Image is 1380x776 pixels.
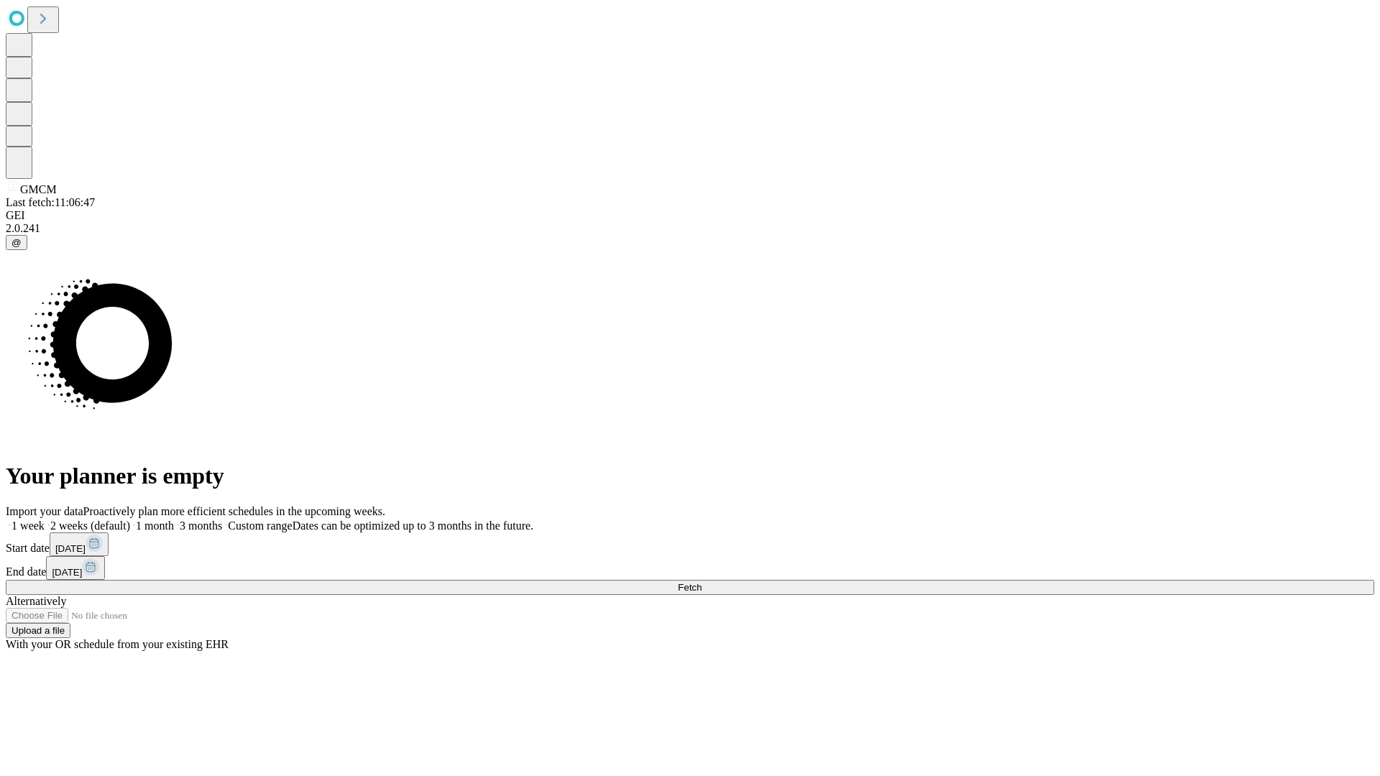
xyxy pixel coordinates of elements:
[6,196,95,208] span: Last fetch: 11:06:47
[11,519,45,532] span: 1 week
[678,582,701,593] span: Fetch
[6,580,1374,595] button: Fetch
[55,543,86,554] span: [DATE]
[180,519,222,532] span: 3 months
[83,505,385,517] span: Proactively plan more efficient schedules in the upcoming weeks.
[6,209,1374,222] div: GEI
[50,519,130,532] span: 2 weeks (default)
[6,222,1374,235] div: 2.0.241
[52,567,82,578] span: [DATE]
[20,183,57,195] span: GMCM
[293,519,533,532] span: Dates can be optimized up to 3 months in the future.
[228,519,292,532] span: Custom range
[6,595,66,607] span: Alternatively
[6,623,70,638] button: Upload a file
[6,235,27,250] button: @
[11,237,22,248] span: @
[6,532,1374,556] div: Start date
[6,505,83,517] span: Import your data
[6,638,229,650] span: With your OR schedule from your existing EHR
[136,519,174,532] span: 1 month
[6,556,1374,580] div: End date
[6,463,1374,489] h1: Your planner is empty
[50,532,109,556] button: [DATE]
[46,556,105,580] button: [DATE]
